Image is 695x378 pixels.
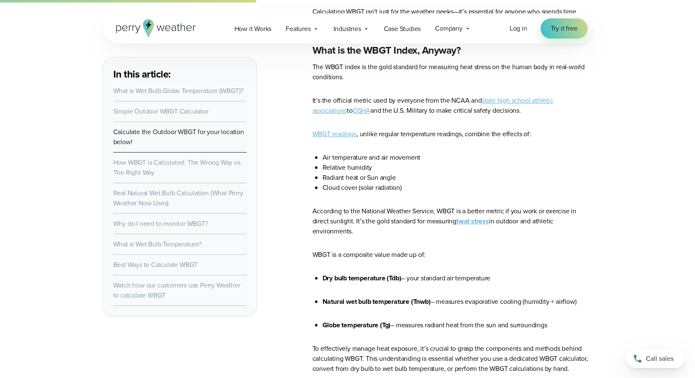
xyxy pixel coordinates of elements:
li: Relative humidity [323,163,593,173]
a: OSHA [353,106,370,115]
p: To effectively manage heat exposure, it’s crucial to grasp the components and methods behind calc... [312,344,593,374]
li: Air temperature and air movement [323,153,593,163]
li: Radiant heat or Sun angle [323,173,593,183]
span: Company [435,23,463,34]
a: Try it free [541,18,588,39]
p: Calculating WBGT isn’t just for the weather geeks—it’s essential for anyone who spends time outdo... [312,7,593,27]
a: What is Wet Bulb Temperature? [113,239,201,249]
span: Call sales [646,354,674,364]
a: Why do I need to monitor WBGT? [113,219,208,228]
a: Best Ways to Calculate WBGT [113,260,198,269]
a: Log in [510,23,527,34]
li: Cloud cover (solar radiation) [323,183,593,193]
span: Case Studies [384,24,421,34]
li: – measures evaporative cooling (humidity + airflow) [323,297,593,307]
a: Watch how our customers use Perry Weather to calculate WBGT [113,280,240,300]
a: Simple Outdoor WBGT Calculator [113,106,208,116]
p: , unlike regular temperature readings, combine the effects of: [312,129,593,139]
strong: Dry bulb temperature (Tdb) [323,273,401,283]
span: Try it free [551,23,578,34]
span: Industries [333,24,361,34]
a: state high school athletic associations [312,96,553,115]
p: WBGT is a composite value made up of: [312,250,593,260]
p: It’s the official metric used by everyone from the NCAA and to and the U.S. Military to make crit... [312,96,593,116]
li: – your standard air temperature [323,273,593,283]
p: According to the National Weather Service, WBGT is a better metric if you work or exercise in dir... [312,206,593,236]
span: Features [286,24,310,34]
a: heat stress [456,216,489,226]
a: How WBGT is Calculated: The Wrong Way vs. The Right Way [113,158,242,177]
a: WBGT readings [312,129,357,139]
p: The WBGT index is the gold standard for measuring heat stress on the human body in real-world con... [312,62,593,82]
strong: Globe temperature (Tg) [323,320,391,330]
span: How it Works [234,24,272,34]
h3: In this article: [113,67,247,81]
strong: Natural wet bulb temperature (Tnwb) [323,297,431,306]
a: Call sales [626,350,685,368]
a: Real Natural Wet Bulb Calculation (What Perry Weather Now Uses) [113,188,243,208]
li: – measures radiant heat from the sun and surroundings [323,320,593,330]
h3: What is the WBGT Index, Anyway? [312,44,593,57]
a: What is Wet Bulb Globe Temperature (WBGT)? [113,86,244,96]
a: Case Studies [377,20,428,37]
span: Log in [510,23,527,33]
a: How it Works [227,20,279,37]
a: Calculate the Outdoor WBGT for your location below! [113,127,244,147]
